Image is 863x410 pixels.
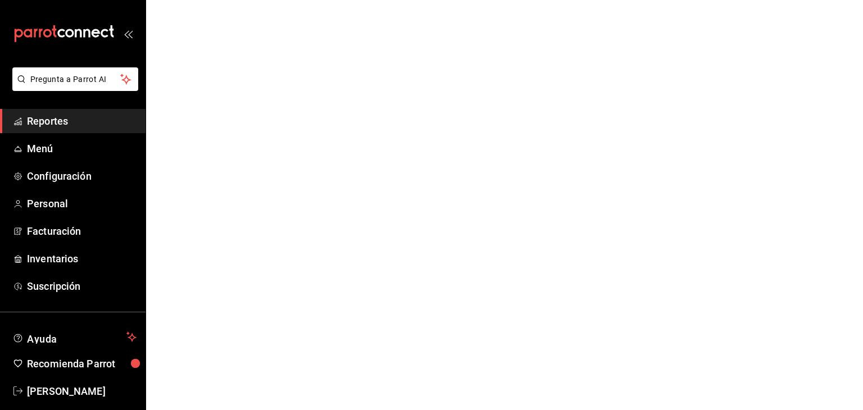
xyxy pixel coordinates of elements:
[27,251,137,266] span: Inventarios
[27,224,137,239] span: Facturación
[27,168,137,184] span: Configuración
[27,141,137,156] span: Menú
[27,330,122,344] span: Ayuda
[8,81,138,93] a: Pregunta a Parrot AI
[124,29,133,38] button: open_drawer_menu
[12,67,138,91] button: Pregunta a Parrot AI
[27,113,137,129] span: Reportes
[27,196,137,211] span: Personal
[30,74,121,85] span: Pregunta a Parrot AI
[27,384,137,399] span: [PERSON_NAME]
[27,356,137,371] span: Recomienda Parrot
[27,279,137,294] span: Suscripción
